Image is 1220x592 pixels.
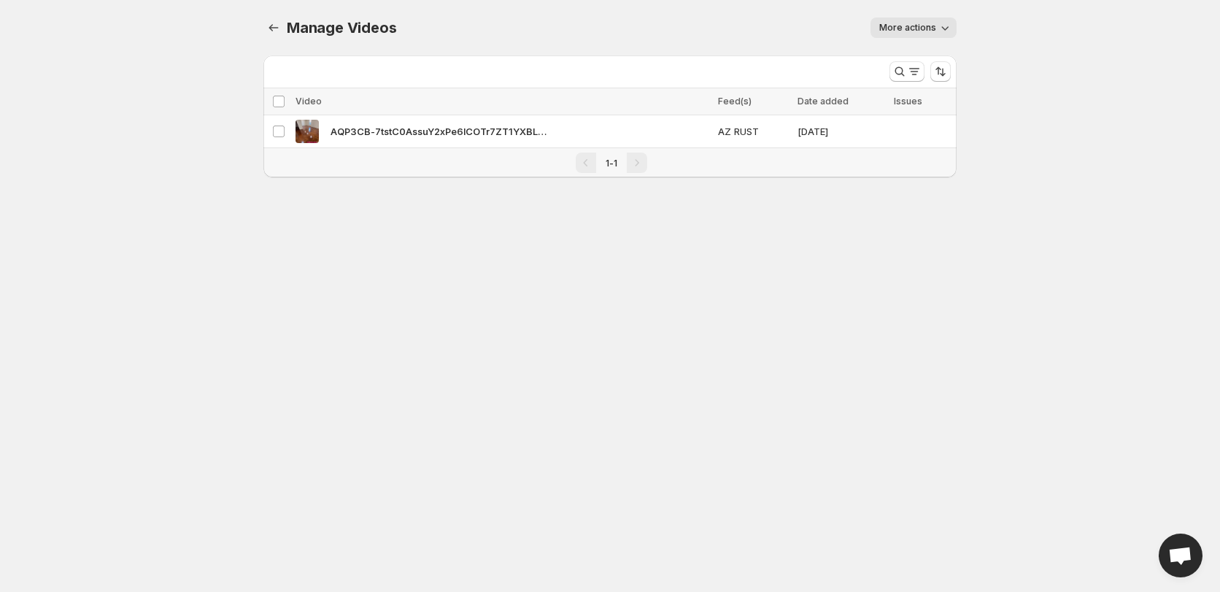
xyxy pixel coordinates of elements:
img: AQP3CB-7tstC0AssuY2xPe6lCOTr7ZT1YXBLadF961c36FsgAcJkU1ck99evktEXEGQq3Lflj89Fivvn6dsWXuSpzigNZyfBp... [296,120,319,143]
span: More actions [879,22,936,34]
nav: Pagination [263,147,957,177]
span: Date added [798,96,849,107]
span: Issues [894,96,922,107]
span: Manage Videos [287,19,396,36]
button: Search and filter results [889,61,924,82]
span: AQP3CB-7tstC0AssuY2xPe6lCOTr7ZT1YXBLadF961c36FsgAcJkU1ck99evktEXEGQq3Lflj89Fivvn6dsWXuSpzigNZyfBp... [331,124,549,139]
span: 1-1 [606,158,617,169]
td: [DATE] [793,115,889,148]
span: Video [296,96,322,107]
a: Open chat [1159,534,1202,577]
span: Feed(s) [718,96,752,107]
button: More actions [870,18,957,38]
button: Sort the results [930,61,951,82]
button: Manage Videos [263,18,284,38]
span: AZ RUST [718,124,789,139]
